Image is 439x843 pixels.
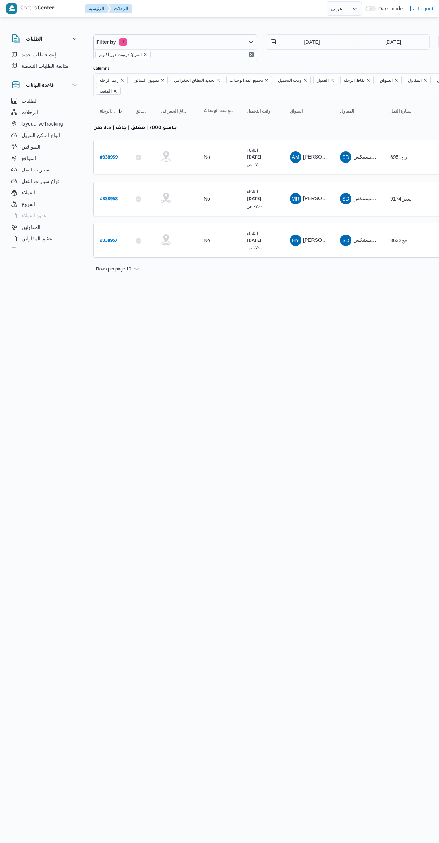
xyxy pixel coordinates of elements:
button: Remove وقت التحميل from selection in this group [303,78,307,83]
b: Center [38,6,55,11]
div: Hassan Yousf Husanein Salih [290,235,301,246]
button: الفروع [9,198,82,210]
div: Shrkah Ditak Ladarah Alamshuroaat W Alkhdmat Ba Lwjistiks [340,193,351,204]
button: Logout [406,1,436,16]
img: X8yXhbKr1z7QwAAAABJRU5ErkJggg== [6,3,17,14]
span: انواع سيارات النقل [22,177,61,185]
b: # 338958 [100,197,118,202]
small: ٠٧:٠٠ ص [247,245,263,250]
button: Remove تطبيق السائق from selection in this group [160,78,165,83]
span: الفروع [22,200,35,208]
button: انواع سيارات النقل [9,175,82,187]
span: MR [292,193,299,204]
button: متابعة الطلبات النشطة [9,60,82,72]
span: رقم الرحلة [99,76,119,84]
span: رقم الرحلة; Sorted in descending order [100,108,115,114]
span: الرحلات [22,108,38,117]
span: [PERSON_NAME] [303,237,344,243]
button: سيارات النقل [9,164,82,175]
button: المواقع [9,152,82,164]
button: وقت التحميل [244,105,280,117]
b: # 338959 [100,155,118,160]
span: اجهزة التليفون [22,246,51,254]
span: وقت التحميل [275,76,311,84]
span: السواق [377,76,402,84]
span: [PERSON_NAME] [PERSON_NAME] [303,196,387,201]
span: السواق [290,108,303,114]
div: قاعدة البيانات [6,95,85,250]
b: [DATE] [247,197,261,202]
span: المنصه [99,87,112,95]
b: [DATE] [247,155,261,160]
span: تطبيق السائق [131,76,167,84]
span: وقت التحميل [247,108,270,114]
button: المقاول [337,105,380,117]
span: السواق [380,76,393,84]
button: إنشاء طلب جديد [9,49,82,60]
span: تطبيق السائق [136,108,148,114]
span: العميل [317,76,329,84]
span: السواقين [22,142,41,151]
b: جامبو 7000 | مغلق | جاف | 3.5 طن [93,126,177,131]
span: الفرع: فرونت دور اكتوبر [99,51,142,58]
input: Press the down key to open a popover containing a calendar. [266,35,348,49]
button: تطبيق السائق [133,105,151,117]
span: AM [292,151,299,163]
button: Remove المنصه from selection in this group [113,89,117,93]
button: سيارة النقل [387,105,430,117]
span: رج6951 [390,154,407,160]
span: Logout [418,4,433,13]
span: المقاول [340,108,354,114]
span: المنصه [96,87,121,95]
div: Asam Mahmood Alsaid Hussain [290,151,301,163]
span: Rows per page : 10 [96,265,131,273]
button: Remove نقاط الرحلة from selection in this group [366,78,370,83]
span: الطلبات [22,96,38,105]
span: نقاط الرحلة [344,76,364,84]
button: الرئيسيه [85,4,110,13]
span: سيارات النقل [22,165,49,174]
div: Shrkah Ditak Ladarah Alamshuroaat W Alkhdmat Ba Lwjistiks [340,235,351,246]
div: الطلبات [6,49,85,75]
label: Columns [93,66,109,72]
b: # 338957 [100,239,117,244]
span: سص9174 [390,196,412,202]
span: انواع اماكن التنزيل [22,131,60,140]
span: رقم الرحلة [96,76,128,84]
span: المواقع [22,154,36,163]
span: إنشاء طلب جديد [22,50,56,59]
span: تحديد النطاق الجغرافى [161,108,191,114]
button: Remove السواق from selection in this group [394,78,398,83]
span: [PERSON_NAME] [303,154,344,160]
div: No [204,154,210,160]
span: نقاط الرحلة [340,76,373,84]
span: Filter by [96,38,116,46]
button: السواقين [9,141,82,152]
button: رقم الرحلةSorted in descending order [97,105,126,117]
small: الثلاثاء [247,189,258,194]
span: layout.liveTracking [22,119,63,128]
h3: قاعدة البيانات [26,81,54,89]
button: Remove المقاول from selection in this group [423,78,428,83]
div: Shrkah Ditak Ladarah Alamshuroaat W Alkhdmat Ba Lwjistiks [340,151,351,163]
button: قاعدة البيانات [11,81,79,89]
span: Dark mode [376,6,403,11]
svg: Sorted in descending order [117,108,123,114]
button: Rows per page:10 [93,265,142,273]
small: ٠٧:٠٠ ص [247,204,263,208]
button: layout.liveTracking [9,118,82,129]
span: SD [342,235,349,246]
button: انواع اماكن التنزيل [9,129,82,141]
button: الرحلات [108,4,132,13]
button: المقاولين [9,221,82,233]
button: Remove تحديد النطاق الجغرافى from selection in this group [216,78,220,83]
small: الثلاثاء [247,148,258,152]
button: العملاء [9,187,82,198]
span: SD [342,193,349,204]
span: تطبيق السائق [134,76,159,84]
span: المقاول [405,76,431,84]
div: No [204,196,210,202]
small: الثلاثاء [247,231,258,236]
input: Press the down key to open a popover containing a calendar. [358,35,429,49]
span: المقاول [408,76,422,84]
